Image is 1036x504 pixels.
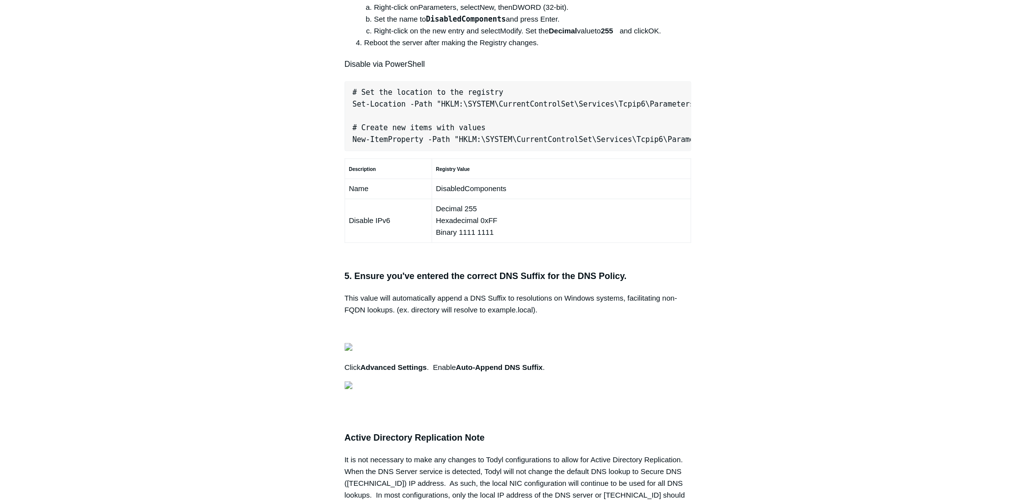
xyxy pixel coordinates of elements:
[436,167,470,172] strong: Registry Value
[345,343,353,351] img: 27414207119379
[374,27,661,35] span: Right-click on the new entry and select . Set the to and click .
[432,179,691,199] td: DisabledComponents
[500,27,521,35] span: Modify
[601,27,613,35] strong: 255
[345,362,692,374] p: Click . Enable .
[374,3,569,11] span: Right-click on , select , then .
[513,3,567,11] span: DWORD (32-bit)
[349,167,376,172] strong: Description
[345,82,692,151] pre: # Set the location to the registry Set-Location -Path "HKLM:\SYSTEM\CurrentControlSet\Services\Tc...
[549,27,577,35] strong: Decimal
[345,382,353,390] img: 27414169404179
[418,3,457,11] span: Parameters
[426,15,506,24] kbd: DisabledComponents
[345,58,692,71] h4: Disable via PowerShell
[374,15,560,23] span: Set the name to and press Enter.
[577,27,595,35] span: value
[649,27,659,35] span: OK
[345,179,432,199] td: Name
[364,38,539,47] span: Reboot the server after making the Registry changes.
[345,270,692,284] h3: 5. Ensure you've entered the correct DNS Suffix for the DNS Policy.
[345,293,692,316] p: This value will automatically append a DNS Suffix to resolutions on Windows systems, facilitating...
[345,431,692,446] h3: Active Directory Replication Note
[456,364,543,372] strong: Auto-Append DNS Suffix
[432,199,691,243] td: Decimal 255 Hexadecimal 0xFF Binary 1111 1111
[480,3,494,11] span: New
[345,199,432,243] td: Disable IPv6
[360,364,427,372] strong: Advanced Settings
